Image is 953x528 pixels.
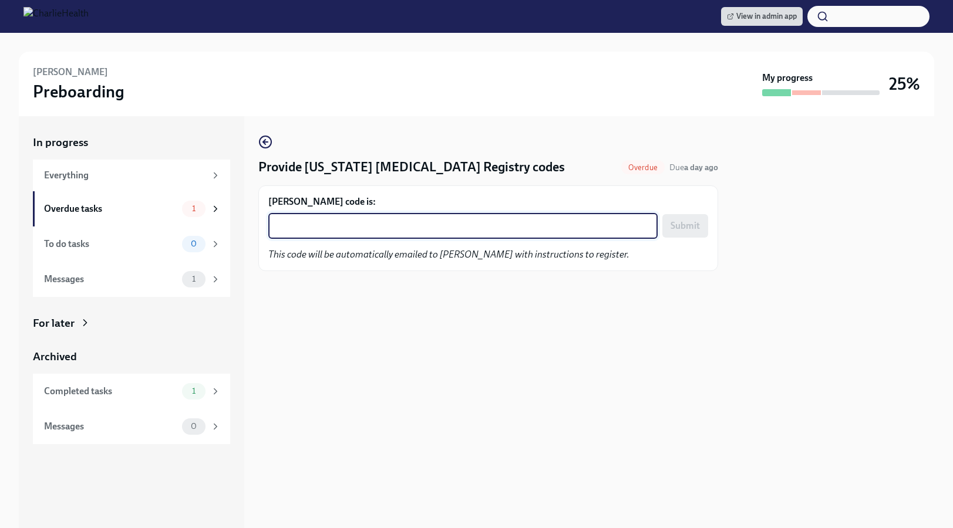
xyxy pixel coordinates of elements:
a: Messages1 [33,262,230,297]
span: 1 [185,387,203,395]
span: 1 [185,204,203,213]
a: Completed tasks1 [33,374,230,409]
div: To do tasks [44,238,177,251]
div: Completed tasks [44,385,177,398]
h6: [PERSON_NAME] [33,66,108,79]
img: CharlieHealth [23,7,89,26]
a: To do tasks0 [33,226,230,262]
h3: 25% [889,73,920,94]
div: Overdue tasks [44,202,177,215]
a: Everything [33,160,230,191]
a: For later [33,316,230,331]
a: Archived [33,349,230,364]
a: Messages0 [33,409,230,444]
span: August 9th, 2025 09:00 [669,162,718,173]
div: For later [33,316,75,331]
h4: Provide [US_STATE] [MEDICAL_DATA] Registry codes [258,158,565,176]
div: Messages [44,420,177,433]
div: Messages [44,273,177,286]
span: View in admin app [727,11,797,22]
a: Overdue tasks1 [33,191,230,226]
div: Everything [44,169,206,182]
em: This code will be automatically emailed to [PERSON_NAME] with instructions to register. [268,249,629,260]
strong: My progress [762,72,813,84]
a: In progress [33,135,230,150]
span: Due [669,163,718,172]
a: View in admin app [721,7,803,26]
span: 0 [184,239,204,248]
span: Overdue [621,163,665,172]
h3: Preboarding [33,81,124,102]
span: 1 [185,275,203,283]
strong: a day ago [684,163,718,172]
label: [PERSON_NAME] code is: [268,195,708,208]
span: 0 [184,422,204,431]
